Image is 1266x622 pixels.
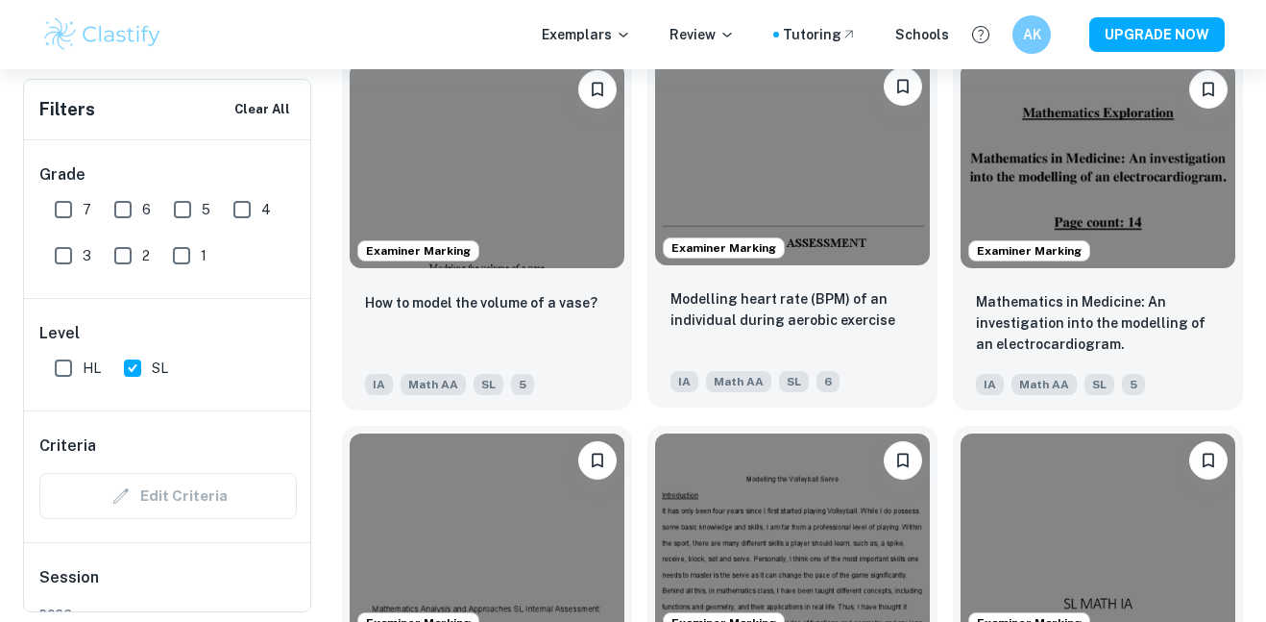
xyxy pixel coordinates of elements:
[895,24,949,45] a: Schools
[969,242,1089,260] span: Examiner Marking
[365,292,597,313] p: How to model the volume of a vase?
[1012,15,1051,54] button: AK
[39,473,297,519] div: Criteria filters are unavailable when searching by topic
[578,70,617,109] button: Bookmark
[261,199,271,220] span: 4
[39,566,297,605] h6: Session
[83,358,101,379] span: HL
[83,199,91,220] span: 7
[779,371,809,392] span: SL
[964,18,997,51] button: Help and Feedback
[670,288,914,331] p: Modelling heart rate (BPM) of an individual during aerobic exercise
[342,55,632,411] a: Examiner MarkingBookmarkHow to model the volume of a vase? IAMath AASL5
[1011,374,1077,395] span: Math AA
[884,441,922,480] button: Bookmark
[647,55,937,411] a: Examiner MarkingBookmarkModelling heart rate (BPM) of an individual during aerobic exerciseIAMath...
[152,358,168,379] span: SL
[670,24,735,45] p: Review
[39,96,95,123] h6: Filters
[474,374,503,395] span: SL
[358,242,478,260] span: Examiner Marking
[365,374,393,395] span: IA
[542,24,631,45] p: Exemplars
[39,605,297,622] span: 2026
[1189,441,1228,480] button: Bookmark
[953,55,1243,411] a: Examiner MarkingBookmarkMathematics in Medicine: An investigation into the modelling of an electr...
[961,62,1235,268] img: Math AA IA example thumbnail: Mathematics in Medicine: An investigatio
[1084,374,1114,395] span: SL
[664,239,784,257] span: Examiner Marking
[884,67,922,106] button: Bookmark
[670,371,698,392] span: IA
[655,60,930,265] img: Math AA IA example thumbnail: Modelling heart rate (BPM) of an individ
[39,163,297,187] h6: Grade
[142,199,151,220] span: 6
[1122,374,1145,395] span: 5
[578,441,617,480] button: Bookmark
[401,374,466,395] span: Math AA
[816,371,840,392] span: 6
[511,374,534,395] span: 5
[976,374,1004,395] span: IA
[783,24,857,45] a: Tutoring
[230,95,295,124] button: Clear All
[142,245,150,266] span: 2
[39,435,96,458] h6: Criteria
[706,371,771,392] span: Math AA
[39,322,297,345] h6: Level
[41,15,163,54] img: Clastify logo
[1021,24,1043,45] h6: AK
[1189,70,1228,109] button: Bookmark
[1089,17,1225,52] button: UPGRADE NOW
[976,291,1220,355] p: Mathematics in Medicine: An investigation into the modelling of an electrocardiogram.
[201,245,207,266] span: 1
[350,62,624,268] img: Math AA IA example thumbnail: How to model the volume of a vase?
[202,199,210,220] span: 5
[83,245,91,266] span: 3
